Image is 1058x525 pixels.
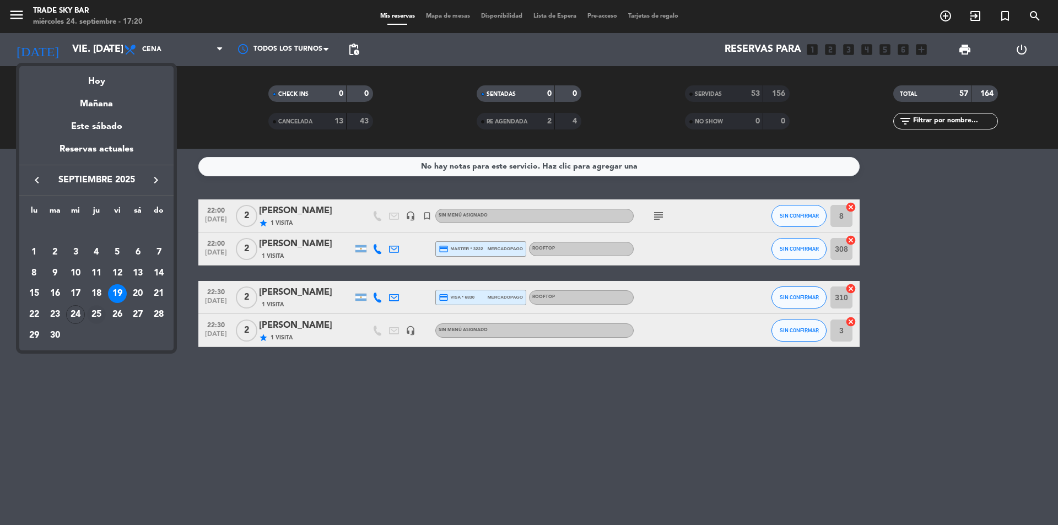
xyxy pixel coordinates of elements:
th: jueves [86,204,107,221]
div: 18 [87,284,106,303]
div: 22 [25,305,44,324]
th: lunes [24,204,45,221]
td: 24 de septiembre de 2025 [65,304,86,325]
th: domingo [148,204,169,221]
td: 15 de septiembre de 2025 [24,283,45,304]
td: 16 de septiembre de 2025 [45,283,66,304]
div: 23 [46,305,64,324]
td: 20 de septiembre de 2025 [128,283,149,304]
div: 15 [25,284,44,303]
div: 4 [87,243,106,262]
th: miércoles [65,204,86,221]
div: Este sábado [19,111,174,142]
td: 4 de septiembre de 2025 [86,242,107,263]
div: Reservas actuales [19,142,174,165]
div: 6 [128,243,147,262]
div: 27 [128,305,147,324]
th: martes [45,204,66,221]
td: 12 de septiembre de 2025 [107,263,128,284]
div: 29 [25,326,44,345]
td: 6 de septiembre de 2025 [128,242,149,263]
i: keyboard_arrow_left [30,174,44,187]
div: 3 [66,243,85,262]
td: 5 de septiembre de 2025 [107,242,128,263]
div: 20 [128,284,147,303]
td: 13 de septiembre de 2025 [128,263,149,284]
button: keyboard_arrow_left [27,173,47,187]
td: 17 de septiembre de 2025 [65,283,86,304]
div: 21 [149,284,168,303]
div: 26 [108,305,127,324]
div: 30 [46,326,64,345]
td: 3 de septiembre de 2025 [65,242,86,263]
div: 11 [87,264,106,283]
div: Hoy [19,66,174,89]
td: 7 de septiembre de 2025 [148,242,169,263]
div: 10 [66,264,85,283]
div: 24 [66,305,85,324]
td: 28 de septiembre de 2025 [148,304,169,325]
button: keyboard_arrow_right [146,173,166,187]
td: 25 de septiembre de 2025 [86,304,107,325]
div: 8 [25,264,44,283]
div: 13 [128,264,147,283]
div: 2 [46,243,64,262]
div: 14 [149,264,168,283]
i: keyboard_arrow_right [149,174,163,187]
div: 7 [149,243,168,262]
div: 9 [46,264,64,283]
div: 5 [108,243,127,262]
td: 18 de septiembre de 2025 [86,283,107,304]
div: 28 [149,305,168,324]
div: Mañana [19,89,174,111]
td: 23 de septiembre de 2025 [45,304,66,325]
span: septiembre 2025 [47,173,146,187]
div: 12 [108,264,127,283]
td: 10 de septiembre de 2025 [65,263,86,284]
td: 27 de septiembre de 2025 [128,304,149,325]
td: 26 de septiembre de 2025 [107,304,128,325]
th: sábado [128,204,149,221]
div: 19 [108,284,127,303]
td: 29 de septiembre de 2025 [24,325,45,346]
td: 11 de septiembre de 2025 [86,263,107,284]
td: 14 de septiembre de 2025 [148,263,169,284]
td: 2 de septiembre de 2025 [45,242,66,263]
td: 9 de septiembre de 2025 [45,263,66,284]
div: 1 [25,243,44,262]
td: 22 de septiembre de 2025 [24,304,45,325]
td: 30 de septiembre de 2025 [45,325,66,346]
div: 16 [46,284,64,303]
th: viernes [107,204,128,221]
td: 8 de septiembre de 2025 [24,263,45,284]
td: 19 de septiembre de 2025 [107,283,128,304]
td: 21 de septiembre de 2025 [148,283,169,304]
td: 1 de septiembre de 2025 [24,242,45,263]
td: SEP. [24,221,169,242]
div: 17 [66,284,85,303]
div: 25 [87,305,106,324]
